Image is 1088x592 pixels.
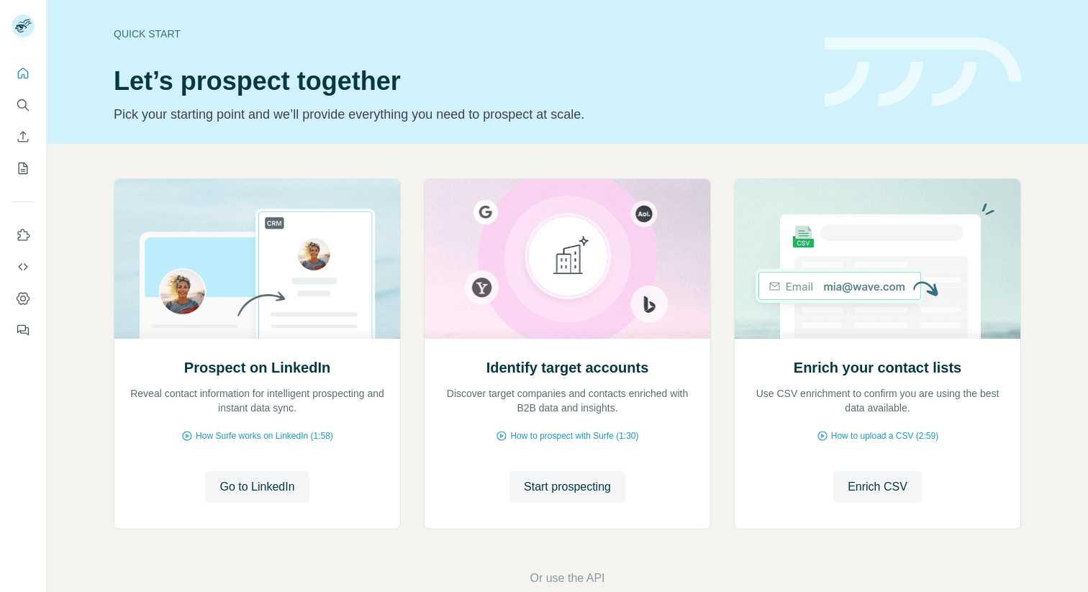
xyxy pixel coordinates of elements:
button: Use Surfe API [12,254,35,280]
img: Enrich your contact lists [734,179,1021,339]
span: Start prospecting [524,478,611,496]
button: Enrich CSV [833,471,922,503]
h1: Let’s prospect together [114,67,807,96]
h2: Prospect on LinkedIn [184,358,330,378]
button: Search [12,92,35,118]
button: Or use the API [530,570,604,587]
button: Quick start [12,60,35,86]
img: Prospect on LinkedIn [114,179,401,339]
button: My lists [12,155,35,181]
button: Feedback [12,317,35,343]
button: Go to LinkedIn [205,471,309,503]
p: Discover target companies and contacts enriched with B2B data and insights. [439,386,696,415]
span: How Surfe works on LinkedIn (1:58) [196,429,333,442]
p: Reveal contact information for intelligent prospecting and instant data sync. [129,386,386,415]
img: banner [825,37,1021,107]
button: Dashboard [12,286,35,311]
span: How to prospect with Surfe (1:30) [510,429,638,442]
h2: Identify target accounts [486,358,649,378]
p: Use CSV enrichment to confirm you are using the best data available. [749,386,1006,415]
div: Quick start [114,27,807,41]
h2: Enrich your contact lists [794,358,961,378]
button: Start prospecting [509,471,625,503]
button: Enrich CSV [12,124,35,150]
img: Identify target accounts [424,179,711,339]
p: Pick your starting point and we’ll provide everything you need to prospect at scale. [114,104,807,124]
button: Use Surfe on LinkedIn [12,222,35,248]
span: Go to LinkedIn [219,478,294,496]
span: Enrich CSV [848,478,907,496]
span: How to upload a CSV (2:59) [831,429,938,442]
